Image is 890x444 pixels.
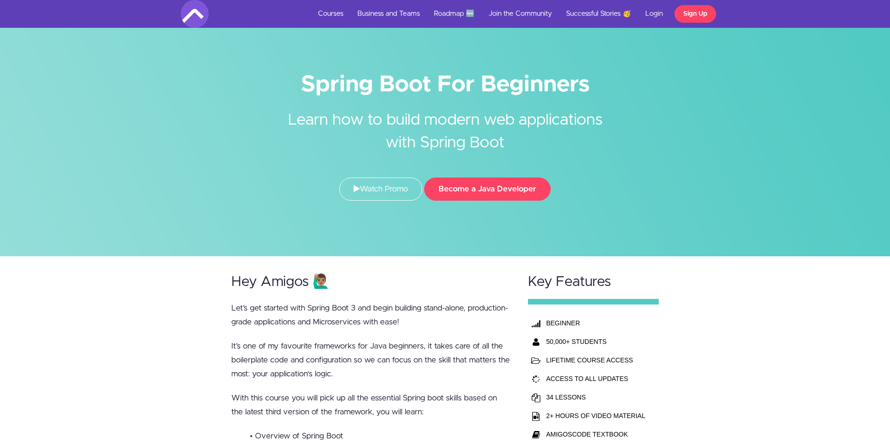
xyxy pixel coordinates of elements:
td: LIFETIME COURSE ACCESS [544,351,648,369]
button: Become a Java Developer [424,178,551,201]
td: ACCESS TO ALL UPDATES [544,369,648,388]
th: BEGINNER [544,314,648,332]
td: 2+ HOURS OF VIDEO MATERIAL [544,406,648,425]
a: Watch Promo [339,178,422,201]
h1: Spring Boot For Beginners [181,74,709,95]
h2: Key Features [528,274,659,290]
p: It’s one of my favourite frameworks for Java beginners, it takes care of all the boilerplate code... [231,339,510,381]
th: 50,000+ STUDENTS [544,332,648,351]
li: • Overview of Spring Boot [250,429,510,443]
h2: Learn how to build modern web applications with Spring Boot [271,95,619,154]
p: Let’s get started with Spring Boot 3 and begin building stand-alone, production-grade application... [231,301,510,329]
td: 34 LESSONS [544,388,648,406]
h2: Hey Amigos 🙋🏽‍♂️ [231,274,510,290]
a: Sign Up [674,5,716,23]
td: AMIGOSCODE TEXTBOOK [544,425,648,444]
p: With this course you will pick up all the essential Spring boot skills based on the latest third ... [231,391,510,419]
